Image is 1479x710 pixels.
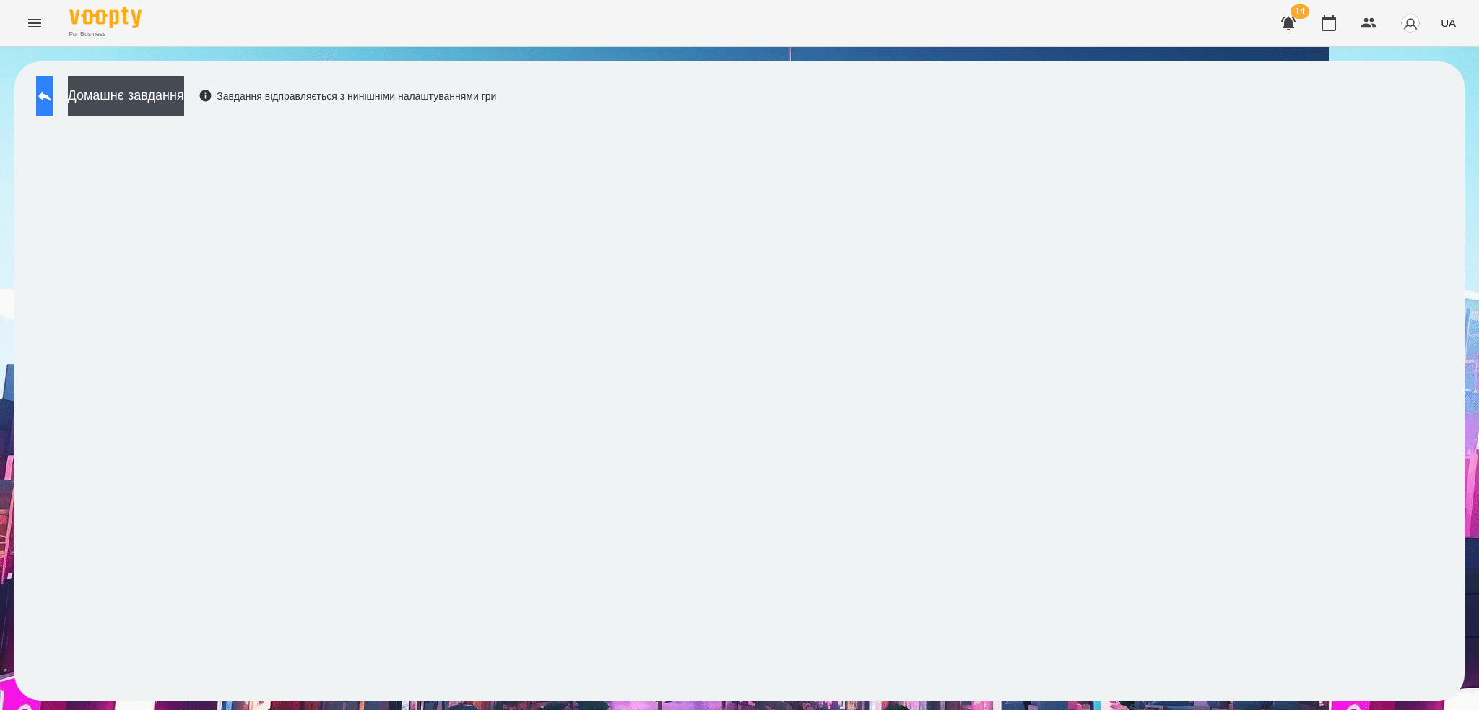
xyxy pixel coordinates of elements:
[1441,15,1456,30] span: UA
[1435,9,1462,36] button: UA
[68,76,184,116] button: Домашнє завдання
[199,89,497,103] div: Завдання відправляється з нинішніми налаштуваннями гри
[1400,13,1421,33] img: avatar_s.png
[1291,4,1309,19] span: 14
[69,7,142,28] img: Voopty Logo
[17,6,52,40] button: Menu
[69,30,142,39] span: For Business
